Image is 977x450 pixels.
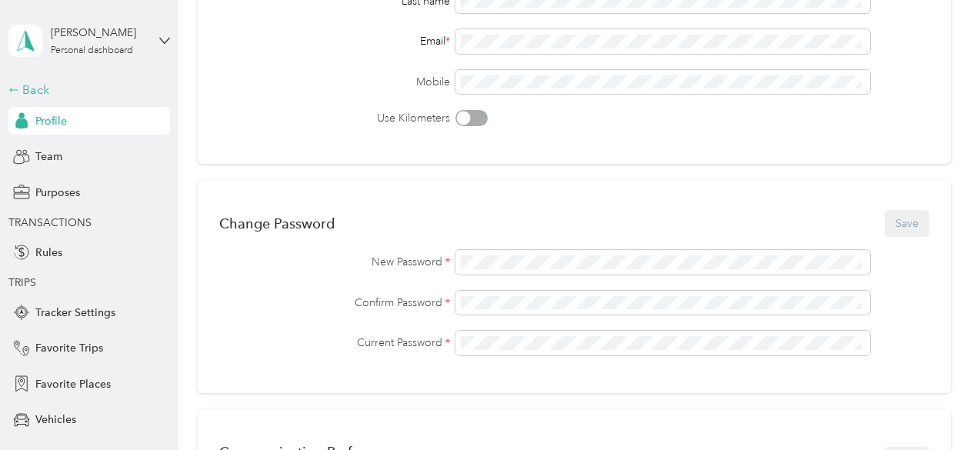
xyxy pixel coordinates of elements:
[8,216,92,229] span: TRANSACTIONS
[35,245,62,261] span: Rules
[8,276,36,289] span: TRIPS
[219,215,335,232] div: Change Password
[219,33,451,49] div: Email
[219,335,451,351] label: Current Password
[35,412,76,428] span: Vehicles
[35,113,67,129] span: Profile
[219,295,451,311] label: Confirm Password
[219,254,451,270] label: New Password
[35,185,80,201] span: Purposes
[51,25,147,41] div: [PERSON_NAME]
[35,305,115,321] span: Tracker Settings
[219,110,451,126] label: Use Kilometers
[8,81,162,99] div: Back
[35,376,111,392] span: Favorite Places
[35,148,62,165] span: Team
[51,46,133,55] div: Personal dashboard
[891,364,977,450] iframe: Everlance-gr Chat Button Frame
[35,340,103,356] span: Favorite Trips
[219,74,451,90] label: Mobile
